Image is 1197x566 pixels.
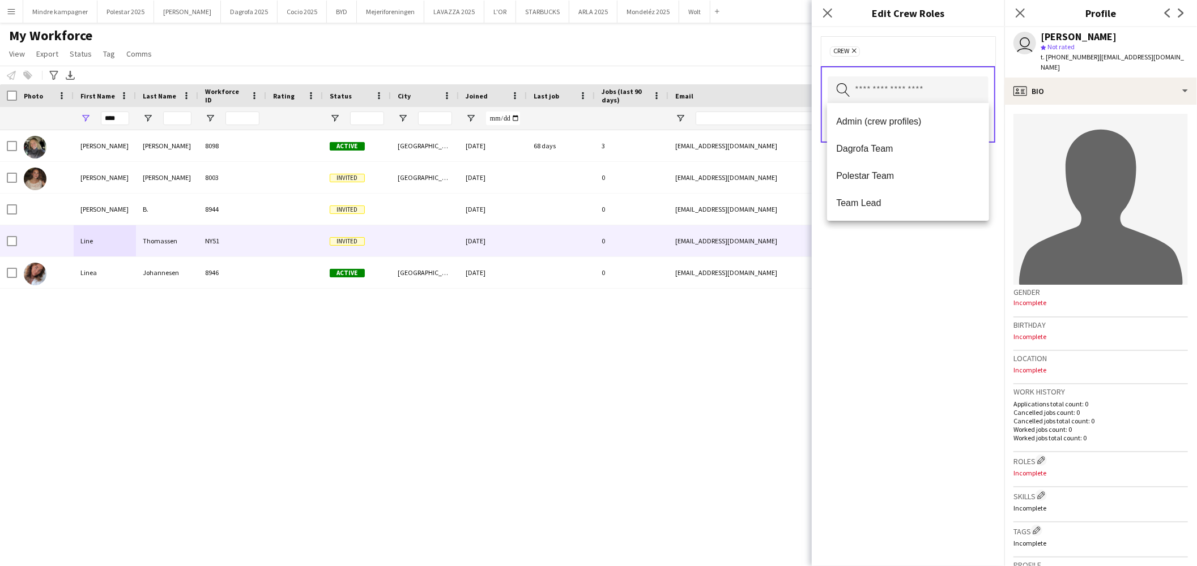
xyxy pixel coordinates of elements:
img: Caroline Madsen [24,136,46,158]
div: 8003 [198,162,266,193]
button: STARBUCKS [516,1,569,23]
span: Rating [273,92,295,100]
span: Photo [24,92,43,100]
div: Thomassen [136,225,198,256]
div: Line [74,225,136,256]
button: Open Filter Menu [398,113,408,123]
h3: Skills [1013,490,1188,501]
div: 0 [595,162,668,193]
div: [DATE] [459,225,527,256]
button: Dagrofa 2025 [221,1,278,23]
div: [PERSON_NAME] [74,130,136,161]
input: Last Name Filter Input [163,112,191,125]
div: 0 [595,225,668,256]
div: [GEOGRAPHIC_DATA] [391,162,459,193]
div: Johannesen [136,257,198,288]
button: Open Filter Menu [205,113,215,123]
a: Comms [122,46,156,61]
div: [EMAIL_ADDRESS][DOMAIN_NAME] [668,225,895,256]
span: Joined [466,92,488,100]
h3: Gender [1013,287,1188,297]
div: 8098 [198,130,266,161]
p: Applications total count: 0 [1013,400,1188,408]
button: Polestar 2025 [97,1,154,23]
div: 0 [595,194,668,225]
span: Incomplete [1013,298,1046,307]
h3: Tags [1013,525,1188,537]
span: Admin (crew profiles) [836,116,980,127]
span: Last job [534,92,559,100]
div: 8944 [198,194,266,225]
span: View [9,49,25,59]
p: Incomplete [1013,504,1188,512]
button: L'OR [484,1,516,23]
div: B. [136,194,198,225]
button: Mondeléz 2025 [617,1,679,23]
h3: Profile [1004,6,1197,20]
button: Open Filter Menu [675,113,685,123]
div: [EMAIL_ADDRESS][DOMAIN_NAME] [668,257,895,288]
h3: Location [1013,353,1188,363]
div: [GEOGRAPHIC_DATA] [391,257,459,288]
span: Polestar Team [836,170,980,181]
button: Open Filter Menu [466,113,476,123]
p: Incomplete [1013,469,1188,477]
img: Caroline Marie Dahl [24,168,46,190]
span: Invited [330,237,365,246]
p: Cancelled jobs total count: 0 [1013,417,1188,425]
a: Tag [99,46,120,61]
span: Active [330,142,365,151]
button: LAVAZZA 2025 [424,1,484,23]
span: | [EMAIL_ADDRESS][DOMAIN_NAME] [1041,53,1184,71]
div: [PERSON_NAME] [136,130,198,161]
button: Open Filter Menu [330,113,340,123]
div: Bio [1004,78,1197,105]
div: 8946 [198,257,266,288]
span: Not rated [1047,42,1075,51]
button: Open Filter Menu [80,113,91,123]
button: Wolt [679,1,710,23]
span: Workforce ID [205,87,246,104]
p: Incomplete [1013,332,1188,341]
p: Cancelled jobs count: 0 [1013,408,1188,417]
span: Status [330,92,352,100]
span: Jobs (last 90 days) [602,87,648,104]
input: Status Filter Input [350,112,384,125]
button: BYD [327,1,357,23]
span: Invited [330,205,365,214]
button: [PERSON_NAME] [154,1,221,23]
input: City Filter Input [418,112,452,125]
p: Incomplete [1013,539,1188,547]
div: 68 days [527,130,595,161]
div: [GEOGRAPHIC_DATA] [391,130,459,161]
div: [DATE] [459,130,527,161]
app-action-btn: Export XLSX [63,68,77,82]
span: Tag [103,49,115,59]
p: Incomplete [1013,366,1188,374]
div: Linea [74,257,136,288]
span: First Name [80,92,115,100]
a: View [5,46,29,61]
input: Joined Filter Input [486,112,520,125]
div: 3 [595,130,668,161]
div: NY51 [198,225,266,256]
div: 0 [595,257,668,288]
span: City [398,92,411,100]
span: Dagrofa Team [836,143,980,154]
input: Workforce ID Filter Input [225,112,259,125]
span: Comms [126,49,152,59]
button: Open Filter Menu [143,113,153,123]
span: Email [675,92,693,100]
p: Worked jobs total count: 0 [1013,434,1188,442]
h3: Work history [1013,387,1188,397]
span: t. [PHONE_NUMBER] [1041,53,1100,61]
a: Status [65,46,96,61]
div: [DATE] [459,194,527,225]
p: Worked jobs count: 0 [1013,425,1188,434]
button: ARLA 2025 [569,1,617,23]
h3: Birthday [1013,320,1188,330]
span: My Workforce [9,27,92,44]
div: [PERSON_NAME] [74,162,136,193]
div: [EMAIL_ADDRESS][DOMAIN_NAME] [668,194,895,225]
div: [PERSON_NAME] [74,194,136,225]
